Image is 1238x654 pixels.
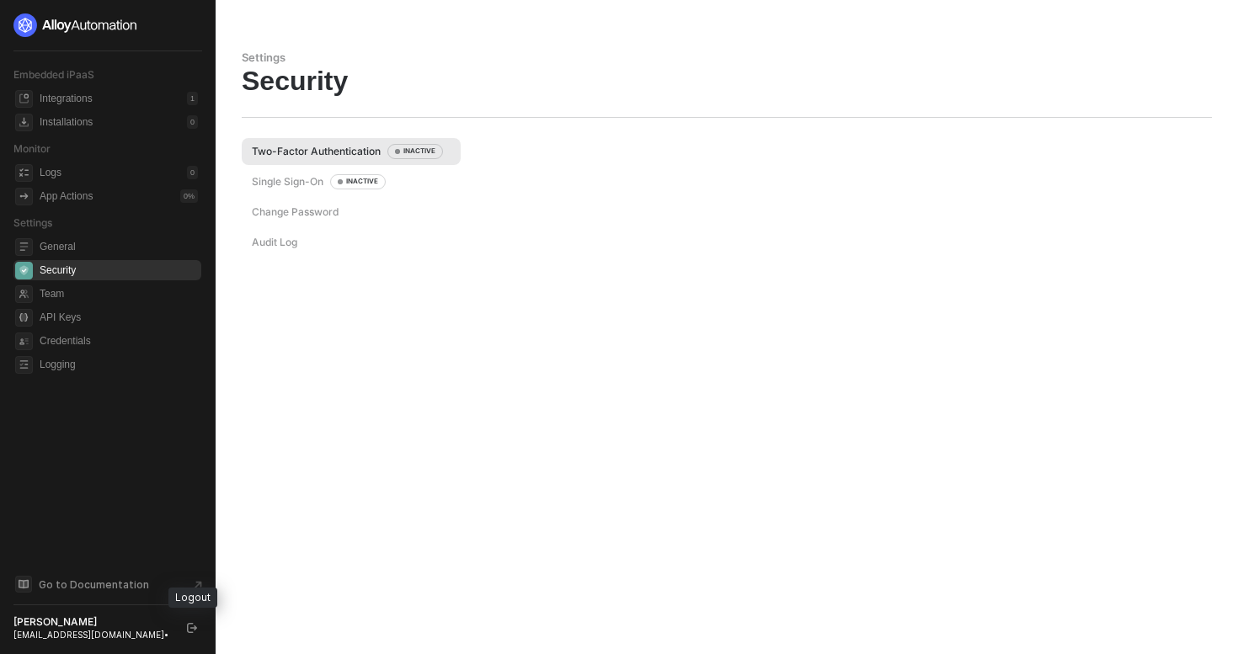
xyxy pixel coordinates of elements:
div: Security [242,65,1212,97]
div: Logout [168,588,217,608]
span: Security [40,260,198,280]
span: API Keys [40,307,198,327]
div: Logs [40,166,61,180]
div: Two-Factor Authentication [252,144,443,158]
span: Go to Documentation [39,577,149,592]
span: installations [15,114,33,131]
span: team [15,285,33,303]
span: security [15,262,33,279]
span: documentation [15,576,32,593]
span: icon-logs [15,164,33,182]
span: Logging [40,354,198,375]
div: INACTIVE [330,174,386,189]
span: credentials [15,332,33,350]
div: Audit Log [252,235,297,249]
span: api-key [15,309,33,327]
span: logout [187,623,197,633]
span: Team [40,284,198,304]
span: integrations [15,90,33,108]
div: Change Password [252,205,339,219]
span: document-arrow [189,577,206,593]
span: logging [15,356,33,374]
div: 0 [187,115,198,129]
a: logo [13,13,201,37]
div: [PERSON_NAME] [13,615,172,629]
span: General [40,237,198,257]
div: 0 % [180,189,198,203]
span: Settings [13,216,52,229]
span: Credentials [40,331,198,351]
div: Integrations [40,92,93,106]
a: Knowledge Base [13,574,202,594]
span: Embedded iPaaS [13,68,94,81]
div: [EMAIL_ADDRESS][DOMAIN_NAME] • [13,629,172,641]
div: 1 [187,92,198,105]
span: general [15,238,33,256]
img: logo [13,13,138,37]
span: icon-app-actions [15,188,33,205]
div: Single Sign-On [252,174,386,189]
div: Installations [40,115,93,130]
span: Monitor [13,142,51,155]
div: Settings [242,51,1212,65]
div: INACTIVE [387,144,443,158]
div: 0 [187,166,198,179]
div: App Actions [40,189,93,204]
